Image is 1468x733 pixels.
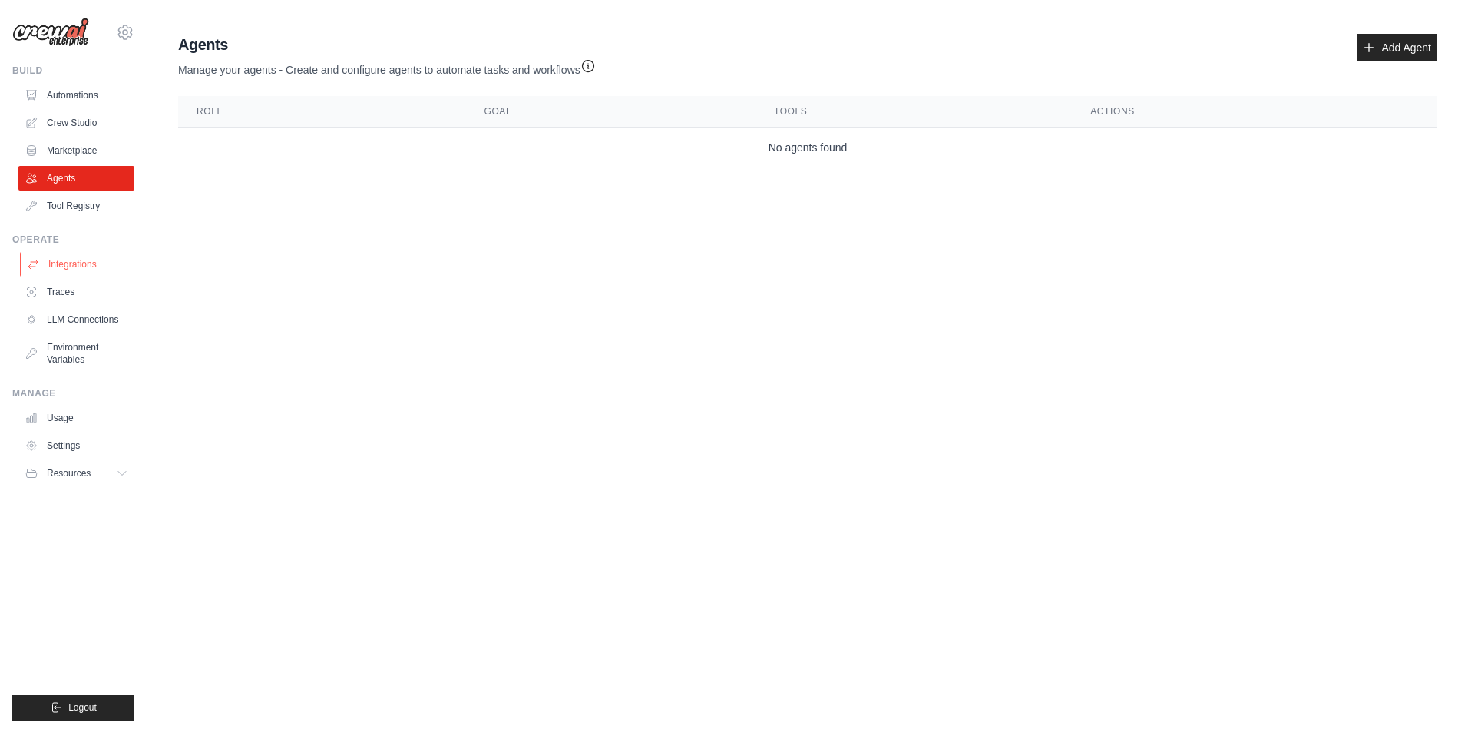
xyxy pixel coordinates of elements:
[178,55,596,78] p: Manage your agents - Create and configure agents to automate tasks and workflows
[1357,34,1437,61] a: Add Agent
[18,166,134,191] a: Agents
[18,461,134,486] button: Resources
[12,65,134,77] div: Build
[755,96,1072,128] th: Tools
[18,335,134,372] a: Environment Variables
[178,34,596,55] h2: Agents
[18,406,134,430] a: Usage
[18,307,134,332] a: LLM Connections
[12,387,134,400] div: Manage
[12,695,134,721] button: Logout
[1072,96,1437,128] th: Actions
[18,433,134,458] a: Settings
[20,252,136,277] a: Integrations
[18,83,134,108] a: Automations
[47,467,91,479] span: Resources
[18,280,134,304] a: Traces
[465,96,755,128] th: Goal
[68,701,97,714] span: Logout
[12,18,89,47] img: Logo
[18,138,134,163] a: Marketplace
[18,111,134,135] a: Crew Studio
[178,96,465,128] th: Role
[178,128,1437,168] td: No agents found
[12,234,134,246] div: Operate
[18,194,134,218] a: Tool Registry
